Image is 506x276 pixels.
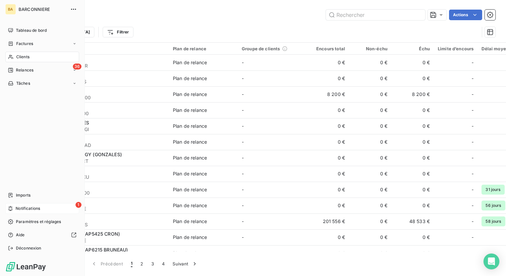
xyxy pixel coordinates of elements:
[173,155,207,161] div: Plan de relance
[46,247,128,253] span: APEX ENERGIES (AP6215 BRUNEAU)
[242,91,244,97] span: -
[307,118,349,134] td: 0 €
[307,182,349,198] td: 0 €
[242,171,244,176] span: -
[46,221,165,228] span: 411APEXENERGIES
[349,166,391,182] td: 0 €
[349,198,391,213] td: 0 €
[391,245,434,261] td: 0 €
[46,110,165,117] span: 411AEL000000000
[326,10,425,20] input: Rechercher
[483,253,499,269] div: Open Intercom Messenger
[349,182,391,198] td: 0 €
[472,91,474,98] span: -
[242,123,244,129] span: -
[349,134,391,150] td: 0 €
[173,234,207,241] div: Plan de relance
[173,218,207,225] div: Plan de relance
[73,64,81,69] span: 36
[173,46,234,51] div: Plan de relance
[307,134,349,150] td: 0 €
[349,118,391,134] td: 0 €
[242,107,244,113] span: -
[242,250,244,256] span: -
[481,185,504,195] span: 31 jours
[46,174,165,180] span: 41124184BAAMICU
[173,202,207,209] div: Plan de relance
[16,232,25,238] span: Aide
[173,170,207,177] div: Plan de relance
[349,55,391,70] td: 0 €
[46,63,165,69] span: 41124033CH3PIER
[307,55,349,70] td: 0 €
[173,107,207,114] div: Plan de relance
[242,155,244,161] span: -
[438,46,474,51] div: Limite d’encours
[173,75,207,82] div: Plan de relance
[173,250,207,256] div: Plan de relance
[472,234,474,241] span: -
[472,186,474,193] span: -
[46,190,165,196] span: 411AMICUS000000
[472,202,474,209] span: -
[307,102,349,118] td: 0 €
[307,86,349,102] td: 8 200 €
[147,257,158,271] button: 3
[472,107,474,114] span: -
[472,123,474,129] span: -
[472,59,474,66] span: -
[46,158,165,164] span: 41124057CLALECT
[481,216,505,226] span: 58 jours
[16,54,29,60] span: Clients
[449,10,482,20] button: Actions
[349,245,391,261] td: 0 €
[173,91,207,98] div: Plan de relance
[391,182,434,198] td: 0 €
[76,202,81,208] span: 1
[19,7,66,12] span: BARCONNIERE
[242,218,244,224] span: -
[242,46,280,51] span: Groupe de clients
[472,250,474,256] span: -
[391,102,434,118] td: 0 €
[16,27,47,33] span: Tableau de bord
[395,46,430,51] div: Échu
[16,41,33,47] span: Factures
[391,229,434,245] td: 0 €
[242,60,244,65] span: -
[158,257,169,271] button: 4
[391,118,434,134] td: 0 €
[307,213,349,229] td: 201 556 €
[472,170,474,177] span: -
[472,75,474,82] span: -
[242,139,244,145] span: -
[136,257,147,271] button: 2
[353,46,387,51] div: Non-échu
[5,230,79,240] a: Aide
[391,86,434,102] td: 8 200 €
[173,59,207,66] div: Plan de relance
[131,260,132,267] span: 1
[391,150,434,166] td: 0 €
[349,229,391,245] td: 0 €
[311,46,345,51] div: Encours total
[307,245,349,261] td: 0 €
[46,206,165,212] span: 41124195SIAPEXE
[46,237,165,244] span: 41124152SIAPEXE
[16,192,30,198] span: Imports
[242,187,244,192] span: -
[349,70,391,86] td: 0 €
[103,27,133,37] button: Filtrer
[127,257,136,271] button: 1
[46,78,165,85] span: 41124129SIABFAS
[481,201,505,210] span: 56 jours
[242,234,244,240] span: -
[173,186,207,193] div: Plan de relance
[46,126,165,133] span: 411ALANEOENERGI
[391,213,434,229] td: 48 533 €
[307,198,349,213] td: 0 €
[349,150,391,166] td: 0 €
[242,203,244,208] span: -
[307,166,349,182] td: 0 €
[16,219,61,225] span: Paramètres et réglages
